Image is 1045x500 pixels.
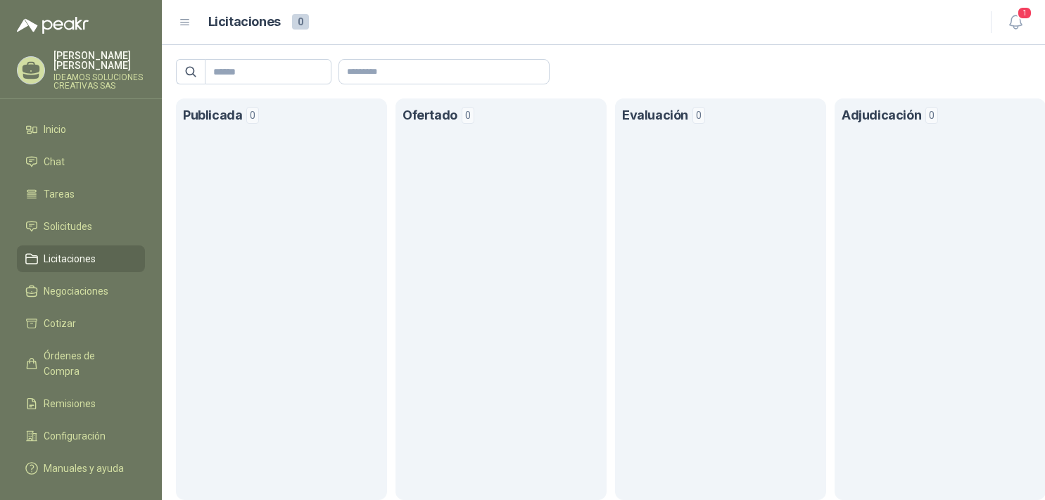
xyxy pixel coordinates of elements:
[246,107,259,124] span: 0
[17,390,145,417] a: Remisiones
[208,12,281,32] h1: Licitaciones
[17,455,145,482] a: Manuales y ayuda
[183,105,242,126] h1: Publicada
[1003,10,1028,35] button: 1
[692,107,705,124] span: 0
[17,245,145,272] a: Licitaciones
[44,428,106,444] span: Configuración
[403,105,457,126] h1: Ofertado
[292,14,309,30] span: 0
[44,283,108,299] span: Negociaciones
[17,181,145,207] a: Tareas
[44,316,76,331] span: Cotizar
[44,348,132,379] span: Órdenes de Compra
[17,278,145,305] a: Negociaciones
[925,107,938,124] span: 0
[1017,6,1032,20] span: 1
[44,122,66,137] span: Inicio
[44,461,124,476] span: Manuales y ayuda
[17,148,145,175] a: Chat
[17,342,145,385] a: Órdenes de Compra
[44,219,92,234] span: Solicitudes
[842,105,921,126] h1: Adjudicación
[17,213,145,240] a: Solicitudes
[53,73,145,90] p: IDEAMOS SOLUCIONES CREATIVAS SAS
[17,423,145,449] a: Configuración
[17,310,145,337] a: Cotizar
[44,154,65,169] span: Chat
[53,51,145,70] p: [PERSON_NAME] [PERSON_NAME]
[44,396,96,411] span: Remisiones
[44,186,75,202] span: Tareas
[17,17,89,34] img: Logo peakr
[17,116,145,143] a: Inicio
[44,251,96,267] span: Licitaciones
[622,105,688,126] h1: Evaluación
[462,107,474,124] span: 0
